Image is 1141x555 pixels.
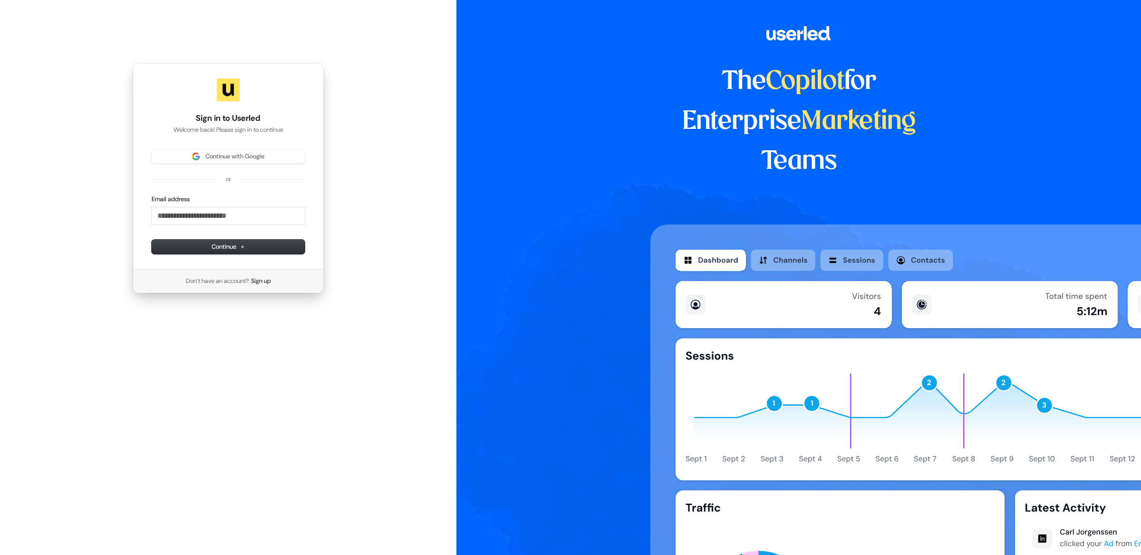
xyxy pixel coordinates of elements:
img: Userled [217,78,240,101]
span: Continue with Google [205,152,264,161]
h1: Sign in to Userled [152,113,305,124]
span: Marketing [801,109,916,134]
span: Continue [212,243,245,251]
p: Welcome back! Please sign in to continue [152,126,305,134]
button: Sign in with GoogleContinue with Google [152,149,305,164]
span: Don’t have an account? [186,277,249,285]
p: or [226,175,231,184]
h1: The for Enterprise Teams [650,62,948,182]
a: Sign up [251,277,271,285]
label: Email address [152,195,190,204]
button: Continue [152,240,305,254]
span: Copilot [766,69,844,94]
img: Sign in with Google [192,153,200,160]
